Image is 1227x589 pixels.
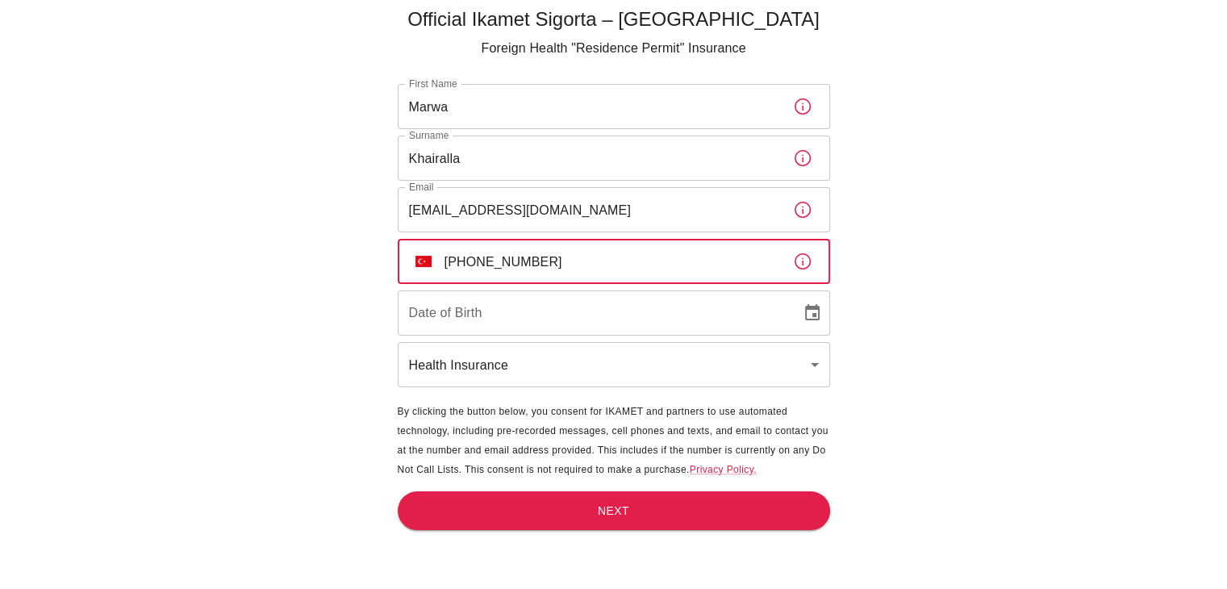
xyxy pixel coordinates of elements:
button: Next [398,491,830,531]
div: Health Insurance [398,342,830,387]
p: Foreign Health "Residence Permit" Insurance [398,39,830,58]
input: DD/MM/YYYY [398,290,790,336]
label: Email [409,180,434,194]
label: First Name [409,77,457,90]
a: Privacy Policy. [690,464,757,475]
button: Select country [409,247,438,276]
label: Surname [409,128,449,142]
button: Choose date [796,297,828,329]
img: unknown [415,256,432,267]
span: By clicking the button below, you consent for IKAMET and partners to use automated technology, in... [398,406,828,475]
h5: Official Ikamet Sigorta – [GEOGRAPHIC_DATA] [398,6,830,32]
